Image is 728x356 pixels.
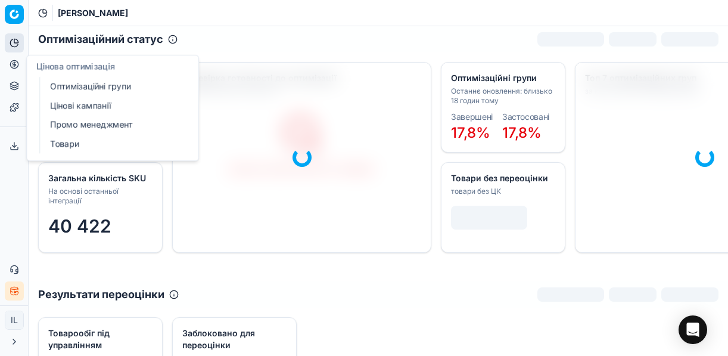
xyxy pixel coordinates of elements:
[5,311,24,330] button: IL
[36,61,115,71] span: Цінова оптимізація
[502,124,542,141] span: 17,8%
[451,72,553,84] div: Оптимізаційні групи
[45,78,184,95] a: Оптимізаційні групи
[679,315,707,344] div: Open Intercom Messenger
[451,172,553,184] div: Товари без переоцінки
[5,311,23,329] span: IL
[502,113,549,121] dt: Застосовані
[38,31,163,48] h2: Оптимізаційний статус
[451,124,490,141] span: 17,8%
[45,97,184,114] a: Цінові кампанії
[38,286,164,303] h2: Результати переоцінки
[451,113,493,121] dt: Завершені
[451,86,553,106] div: Останнє оновлення: близько 18 годин тому
[182,327,284,351] div: Заблоковано для переоцінки
[48,327,150,351] div: Товарообіг під управлінням
[451,187,553,196] div: товари без ЦК
[58,7,128,19] nav: breadcrumb
[45,135,184,152] a: Товари
[48,215,111,237] span: 40 422
[45,116,184,133] a: Промо менеджмент
[48,172,150,184] div: Загальна кількість SKU
[58,7,128,19] span: [PERSON_NAME]
[48,187,150,206] div: На основі останньої інтеграції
